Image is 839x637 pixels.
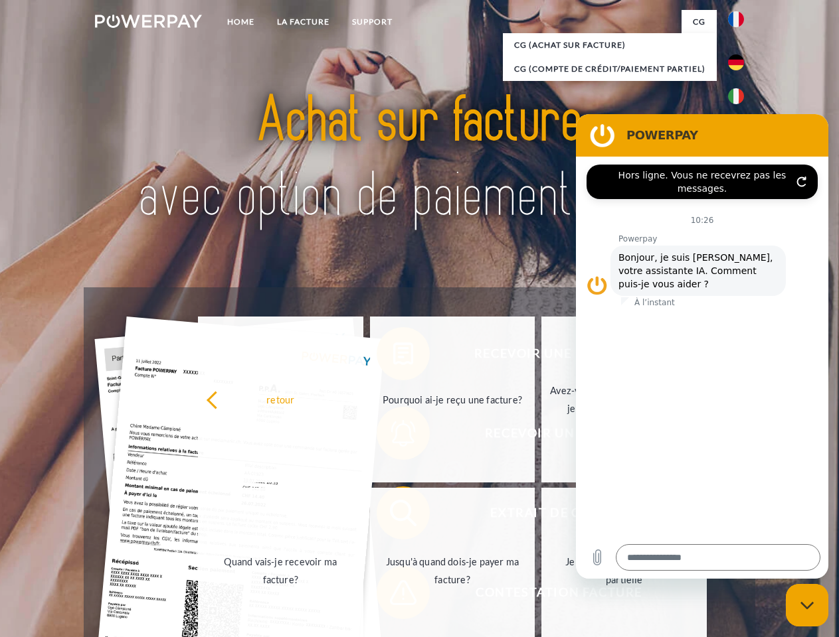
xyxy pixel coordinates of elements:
div: retour [206,390,355,408]
img: it [728,88,744,104]
a: LA FACTURE [266,10,341,34]
a: Home [216,10,266,34]
iframe: Bouton de lancement de la fenêtre de messagerie, conversation en cours [786,584,828,626]
a: CG [682,10,717,34]
a: CG (Compte de crédit/paiement partiel) [503,57,717,81]
a: CG (achat sur facture) [503,33,717,57]
img: fr [728,11,744,27]
img: logo-powerpay-white.svg [95,15,202,28]
div: Avez-vous reçu mes paiements, ai-je encore un solde ouvert? [549,382,699,417]
div: Pourquoi ai-je reçu une facture? [378,390,527,408]
a: Support [341,10,404,34]
div: Jusqu'à quand dois-je payer ma facture? [378,553,527,589]
div: Je n'ai reçu qu'une livraison partielle [549,553,699,589]
iframe: Fenêtre de messagerie [576,114,828,579]
img: title-powerpay_fr.svg [127,64,712,254]
div: Quand vais-je recevoir ma facture? [206,553,355,589]
img: de [728,54,744,70]
a: Avez-vous reçu mes paiements, ai-je encore un solde ouvert? [541,317,707,482]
